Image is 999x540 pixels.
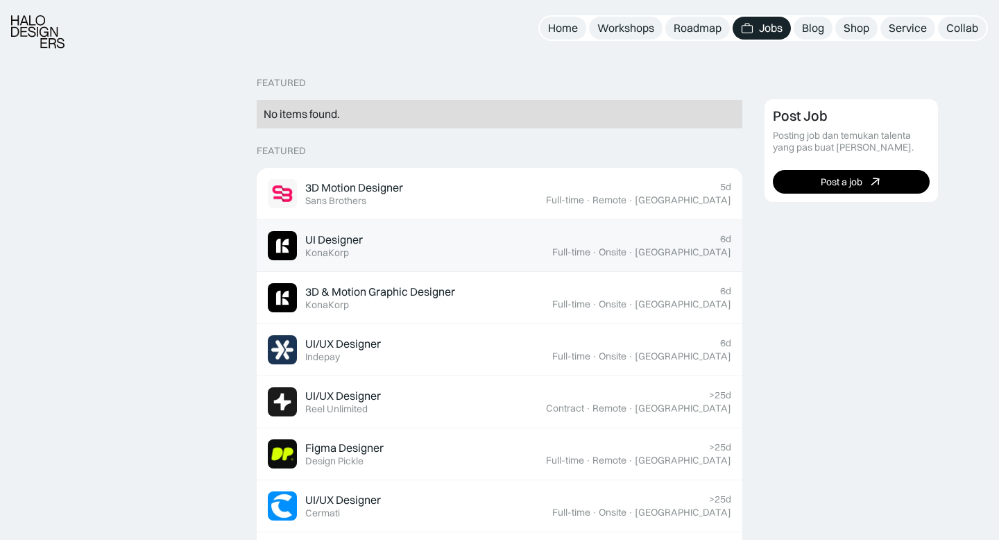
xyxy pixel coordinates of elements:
div: Jobs [759,21,783,35]
div: Reel Unlimited [305,403,368,415]
a: Job Image3D & Motion Graphic DesignerKonaKorp6dFull-time·Onsite·[GEOGRAPHIC_DATA] [257,272,742,324]
div: Remote [592,455,626,466]
a: Home [540,17,586,40]
a: Roadmap [665,17,730,40]
div: · [592,298,597,310]
img: Job Image [268,283,297,312]
div: [GEOGRAPHIC_DATA] [635,298,731,310]
a: Job ImageUI DesignerKonaKorp6dFull-time·Onsite·[GEOGRAPHIC_DATA] [257,220,742,272]
div: Design Pickle [305,455,364,467]
div: 6d [720,337,731,349]
div: UI/UX Designer [305,337,381,351]
a: Blog [794,17,832,40]
div: Full-time [546,455,584,466]
div: KonaKorp [305,299,349,311]
div: · [628,403,633,414]
div: [GEOGRAPHIC_DATA] [635,507,731,518]
div: [GEOGRAPHIC_DATA] [635,403,731,414]
a: Job Image3D Motion DesignerSans Brothers5dFull-time·Remote·[GEOGRAPHIC_DATA] [257,168,742,220]
div: Post Job [773,108,828,124]
div: Remote [592,403,626,414]
div: Onsite [599,351,626,362]
a: Collab [938,17,987,40]
div: 6d [720,233,731,245]
div: Onsite [599,298,626,310]
div: · [592,507,597,518]
a: Shop [835,17,878,40]
div: Workshops [597,21,654,35]
div: 6d [720,285,731,297]
div: >25d [709,389,731,401]
div: No items found. [264,107,735,121]
img: Job Image [268,179,297,208]
div: Full-time [546,194,584,206]
div: >25d [709,493,731,505]
div: Remote [592,194,626,206]
a: Jobs [733,17,791,40]
div: Featured [257,77,306,89]
a: Post a job [773,170,930,194]
div: Roadmap [674,21,721,35]
a: Job ImageUI/UX DesignerIndepay6dFull-time·Onsite·[GEOGRAPHIC_DATA] [257,324,742,376]
div: UI/UX Designer [305,493,381,507]
a: Workshops [589,17,663,40]
div: UI Designer [305,233,363,247]
a: Job ImageUI/UX DesignerCermati>25dFull-time·Onsite·[GEOGRAPHIC_DATA] [257,480,742,532]
div: · [628,246,633,258]
div: Onsite [599,246,626,258]
div: 3D Motion Designer [305,180,403,195]
div: Full-time [552,351,590,362]
div: Sans Brothers [305,195,366,207]
div: Posting job dan temukan talenta yang pas buat [PERSON_NAME]. [773,130,930,153]
div: Featured [257,145,306,157]
div: · [628,507,633,518]
img: Job Image [268,387,297,416]
img: Job Image [268,439,297,469]
div: UI/UX Designer [305,389,381,403]
div: KonaKorp [305,247,349,259]
div: 5d [720,181,731,193]
div: Blog [802,21,824,35]
div: [GEOGRAPHIC_DATA] [635,351,731,362]
img: Job Image [268,491,297,521]
div: Onsite [599,507,626,518]
div: [GEOGRAPHIC_DATA] [635,194,731,206]
div: · [592,246,597,258]
a: Job ImageUI/UX DesignerReel Unlimited>25dContract·Remote·[GEOGRAPHIC_DATA] [257,376,742,428]
div: >25d [709,441,731,453]
div: Contract [546,403,584,414]
div: Home [548,21,578,35]
div: · [586,455,591,466]
div: · [586,194,591,206]
div: Indepay [305,351,340,363]
div: Full-time [552,298,590,310]
div: Post a job [821,176,862,188]
a: Service [880,17,935,40]
div: Figma Designer [305,441,384,455]
div: Cermati [305,507,340,519]
div: · [628,351,633,362]
div: Shop [844,21,869,35]
img: Job Image [268,231,297,260]
div: · [586,403,591,414]
div: · [628,194,633,206]
div: Full-time [552,246,590,258]
div: · [628,298,633,310]
a: Job ImageFigma DesignerDesign Pickle>25dFull-time·Remote·[GEOGRAPHIC_DATA] [257,428,742,480]
div: Collab [946,21,978,35]
div: Full-time [552,507,590,518]
div: · [628,455,633,466]
div: 3D & Motion Graphic Designer [305,285,455,299]
div: · [592,351,597,362]
div: Service [889,21,927,35]
img: Job Image [268,335,297,364]
div: [GEOGRAPHIC_DATA] [635,455,731,466]
div: [GEOGRAPHIC_DATA] [635,246,731,258]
